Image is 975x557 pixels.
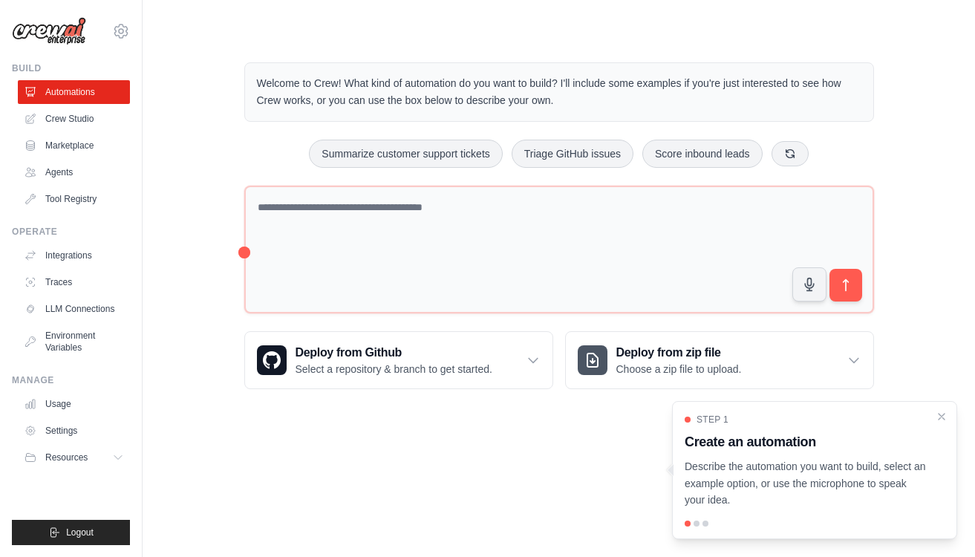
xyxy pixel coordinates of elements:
[18,324,130,359] a: Environment Variables
[12,17,86,45] img: Logo
[309,140,502,168] button: Summarize customer support tickets
[18,270,130,294] a: Traces
[616,344,742,362] h3: Deploy from zip file
[12,62,130,74] div: Build
[936,411,948,423] button: Close walkthrough
[18,134,130,157] a: Marketplace
[18,80,130,104] a: Automations
[257,75,861,109] p: Welcome to Crew! What kind of automation do you want to build? I'll include some examples if you'...
[296,362,492,377] p: Select a repository & branch to get started.
[642,140,763,168] button: Score inbound leads
[512,140,633,168] button: Triage GitHub issues
[685,458,927,509] p: Describe the automation you want to build, select an example option, or use the microphone to spe...
[18,160,130,184] a: Agents
[66,527,94,538] span: Logout
[18,419,130,443] a: Settings
[296,344,492,362] h3: Deploy from Github
[12,226,130,238] div: Operate
[12,374,130,386] div: Manage
[12,520,130,545] button: Logout
[616,362,742,377] p: Choose a zip file to upload.
[18,107,130,131] a: Crew Studio
[18,297,130,321] a: LLM Connections
[18,187,130,211] a: Tool Registry
[18,446,130,469] button: Resources
[18,392,130,416] a: Usage
[45,452,88,463] span: Resources
[685,431,927,452] h3: Create an automation
[18,244,130,267] a: Integrations
[697,414,728,426] span: Step 1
